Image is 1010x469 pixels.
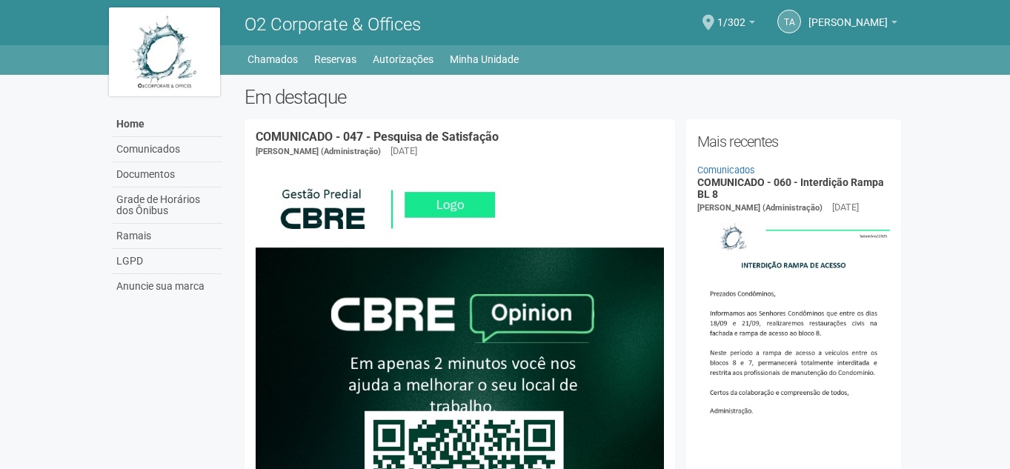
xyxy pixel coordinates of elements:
h2: Em destaque [245,86,902,108]
a: LGPD [113,249,222,274]
div: [DATE] [832,201,859,214]
img: logo.jpg [109,7,220,96]
a: [PERSON_NAME] [808,19,897,30]
a: Grade de Horários dos Ônibus [113,187,222,224]
span: [PERSON_NAME] (Administração) [697,203,823,213]
a: Reservas [314,49,356,70]
a: Comunicados [697,164,755,176]
a: COMUNICADO - 060 - Interdição Rampa BL 8 [697,176,884,199]
a: Documentos [113,162,222,187]
a: Minha Unidade [450,49,519,70]
a: Anuncie sua marca [113,274,222,299]
span: 1/302 [717,2,745,28]
a: Ramais [113,224,222,249]
a: 1/302 [717,19,755,30]
a: TA [777,10,801,33]
a: Chamados [247,49,298,70]
span: Thamiris Abdala [808,2,888,28]
a: COMUNICADO - 047 - Pesquisa de Satisfação [256,130,499,144]
div: [DATE] [391,144,417,158]
a: Home [113,112,222,137]
a: Comunicados [113,137,222,162]
span: O2 Corporate & Offices [245,14,421,35]
a: Autorizações [373,49,433,70]
h2: Mais recentes [697,130,891,153]
span: [PERSON_NAME] (Administração) [256,147,381,156]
